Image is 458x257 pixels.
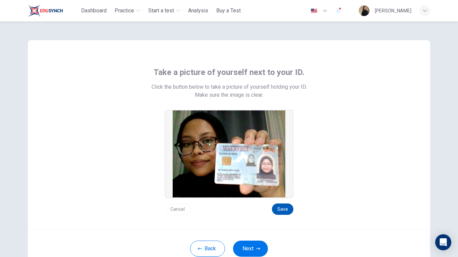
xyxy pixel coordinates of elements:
span: Make sure the image is clear. [195,91,263,99]
span: Dashboard [81,7,107,15]
button: Start a test [146,5,183,17]
div: Open Intercom Messenger [435,234,451,250]
button: Dashboard [78,5,109,17]
span: Buy a Test [216,7,241,15]
button: Practice [112,5,143,17]
img: Profile picture [359,5,369,16]
span: Analysis [188,7,208,15]
button: Save [272,203,293,215]
button: Cancel [165,203,190,215]
img: preview screemshot [173,110,285,197]
div: [PERSON_NAME] [375,7,411,15]
button: Next [233,241,268,257]
img: ELTC logo [28,4,63,17]
button: Buy a Test [214,5,243,17]
a: ELTC logo [28,4,78,17]
button: Back [190,241,225,257]
span: Click the button below to take a picture of yourself holding your ID. [152,83,307,91]
span: Take a picture of yourself next to your ID. [154,67,304,78]
img: en [310,8,318,13]
span: Practice [115,7,134,15]
span: Start a test [148,7,174,15]
button: Analysis [185,5,211,17]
